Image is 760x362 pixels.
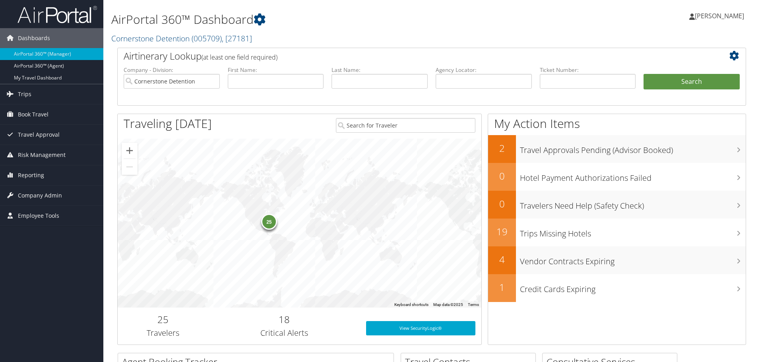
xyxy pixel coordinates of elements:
[488,253,516,266] h2: 4
[111,33,252,44] a: Cornerstone Detention
[120,297,146,308] a: Open this area in Google Maps (opens a new window)
[18,84,31,104] span: Trips
[18,165,44,185] span: Reporting
[366,321,475,335] a: View SecurityLogic®
[124,313,203,326] h2: 25
[122,159,138,175] button: Zoom out
[436,66,532,74] label: Agency Locator:
[488,219,746,246] a: 19Trips Missing Hotels
[695,12,744,20] span: [PERSON_NAME]
[488,246,746,274] a: 4Vendor Contracts Expiring
[540,66,636,74] label: Ticket Number:
[332,66,428,74] label: Last Name:
[215,327,354,339] h3: Critical Alerts
[520,224,746,239] h3: Trips Missing Hotels
[18,206,59,226] span: Employee Tools
[488,274,746,302] a: 1Credit Cards Expiring
[488,115,746,132] h1: My Action Items
[215,313,354,326] h2: 18
[111,11,539,28] h1: AirPortal 360™ Dashboard
[520,280,746,295] h3: Credit Cards Expiring
[488,135,746,163] a: 2Travel Approvals Pending (Advisor Booked)
[468,302,479,307] a: Terms (opens in new tab)
[520,252,746,267] h3: Vendor Contracts Expiring
[202,53,277,62] span: (at least one field required)
[124,327,203,339] h3: Travelers
[18,186,62,205] span: Company Admin
[644,74,740,90] button: Search
[18,105,48,124] span: Book Travel
[18,28,50,48] span: Dashboards
[689,4,752,28] a: [PERSON_NAME]
[18,125,60,145] span: Travel Approval
[488,197,516,211] h2: 0
[192,33,222,44] span: ( 005709 )
[488,281,516,294] h2: 1
[18,145,66,165] span: Risk Management
[222,33,252,44] span: , [ 27181 ]
[124,66,220,74] label: Company - Division:
[520,168,746,184] h3: Hotel Payment Authorizations Failed
[488,169,516,183] h2: 0
[394,302,428,308] button: Keyboard shortcuts
[336,118,475,133] input: Search for Traveler
[488,141,516,155] h2: 2
[122,143,138,159] button: Zoom in
[17,5,97,24] img: airportal-logo.png
[261,214,277,230] div: 25
[488,225,516,238] h2: 19
[488,163,746,191] a: 0Hotel Payment Authorizations Failed
[520,141,746,156] h3: Travel Approvals Pending (Advisor Booked)
[124,49,687,63] h2: Airtinerary Lookup
[520,196,746,211] h3: Travelers Need Help (Safety Check)
[433,302,463,307] span: Map data ©2025
[120,297,146,308] img: Google
[228,66,324,74] label: First Name:
[124,115,212,132] h1: Traveling [DATE]
[488,191,746,219] a: 0Travelers Need Help (Safety Check)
